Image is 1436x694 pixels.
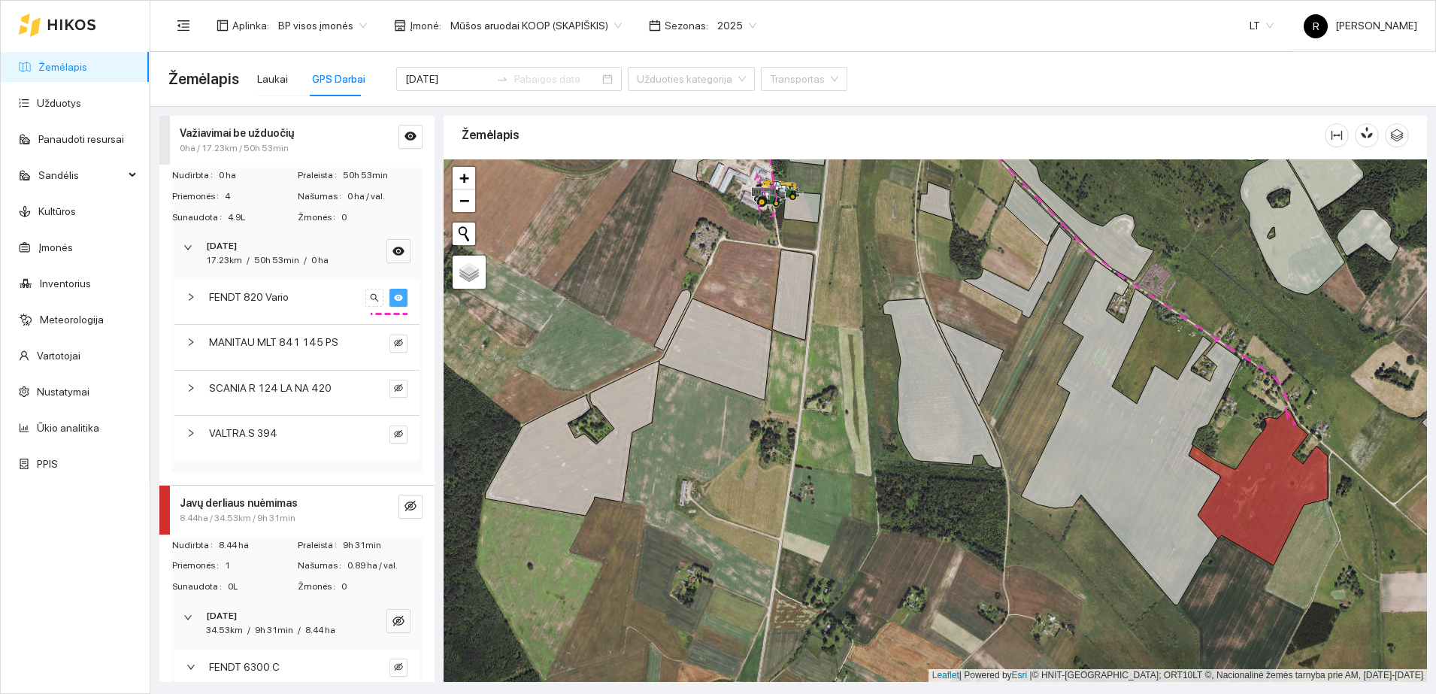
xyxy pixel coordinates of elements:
[177,19,190,32] span: menu-fold
[180,497,298,509] strong: Javų derliaus nuėmimas
[298,211,341,225] span: Žmonės
[389,335,407,353] button: eye-invisible
[410,17,441,34] span: Įmonė :
[347,559,422,573] span: 0.89 ha / val.
[37,386,89,398] a: Nustatymai
[206,625,243,635] span: 34.53km
[172,538,219,553] span: Nudirbta
[405,71,490,87] input: Pradžios data
[1250,14,1274,37] span: LT
[209,334,338,350] span: MANITAU MLT 841 145 PS
[186,662,195,671] span: right
[298,189,347,204] span: Našumas
[278,14,367,37] span: BP visos įmonės
[186,383,195,392] span: right
[180,141,289,156] span: 0ha / 17.23km / 50h 53min
[232,17,269,34] span: Aplinka :
[347,189,422,204] span: 0 ha / val.
[394,20,406,32] span: shop
[496,73,508,85] span: to
[228,580,296,594] span: 0L
[209,289,289,305] span: FENDT 820 Vario
[453,256,486,289] a: Layers
[174,280,420,324] div: FENDT 820 Variosearcheye
[159,486,435,535] div: Javų derliaus nuėmimas8.44ha / 34.53km / 9h 31mineye-invisible
[209,425,277,441] span: VALTRA.S 394
[37,350,80,362] a: Vartotojai
[172,189,225,204] span: Priemonės
[174,416,420,460] div: VALTRA.S 394eye-invisible
[38,205,76,217] a: Kultūros
[389,380,407,398] button: eye-invisible
[1012,670,1028,680] a: Esri
[37,97,81,109] a: Užduotys
[389,659,407,677] button: eye-invisible
[247,625,250,635] span: /
[38,241,73,253] a: Įmonės
[312,71,365,87] div: GPS Darbai
[343,538,422,553] span: 9h 31min
[183,243,192,252] span: right
[389,426,407,444] button: eye-invisible
[40,277,91,289] a: Inventorius
[394,338,403,349] span: eye-invisible
[38,61,87,73] a: Žemėlapis
[459,168,469,187] span: +
[219,168,296,183] span: 0 ha
[254,255,299,265] span: 50h 53min
[298,559,347,573] span: Našumas
[341,580,422,594] span: 0
[386,609,411,633] button: eye-invisible
[298,625,301,635] span: /
[186,429,195,438] span: right
[206,241,237,251] strong: [DATE]
[450,14,622,37] span: Mūšos aruodai KOOP (SKAPIŠKIS)
[453,189,475,212] a: Zoom out
[171,600,423,647] div: [DATE]34.53km/9h 31min/8.44 haeye-invisible
[392,615,404,629] span: eye-invisible
[389,289,407,307] button: eye
[38,160,124,190] span: Sandėlis
[217,20,229,32] span: layout
[168,67,239,91] span: Žemėlapis
[932,670,959,680] a: Leaflet
[394,383,403,394] span: eye-invisible
[172,211,228,225] span: Sunaudota
[174,371,420,415] div: SCANIA R 124 LA NA 420eye-invisible
[219,538,296,553] span: 8.44 ha
[180,127,294,139] strong: Važiavimai be užduočių
[404,500,417,514] span: eye-invisible
[365,289,383,307] button: search
[257,71,288,87] div: Laukai
[459,191,469,210] span: −
[172,559,225,573] span: Priemonės
[37,422,99,434] a: Ūkio analitika
[174,650,420,694] div: FENDT 6300 Ceye-invisible
[929,669,1427,682] div: | Powered by © HNIT-[GEOGRAPHIC_DATA]; ORT10LT ©, Nacionalinė žemės tarnyba prie AM, [DATE]-[DATE]
[370,293,379,304] span: search
[392,245,404,259] span: eye
[453,223,475,245] button: Initiate a new search
[394,429,403,440] span: eye-invisible
[398,125,423,149] button: eye
[37,458,58,470] a: PPIS
[496,73,508,85] span: swap-right
[172,580,228,594] span: Sunaudota
[172,168,219,183] span: Nudirbta
[514,71,599,87] input: Pabaigos data
[206,611,237,621] strong: [DATE]
[462,114,1325,156] div: Žemėlapis
[717,14,756,37] span: 2025
[168,11,198,41] button: menu-fold
[305,625,335,635] span: 8.44 ha
[298,538,343,553] span: Praleista
[1030,670,1032,680] span: |
[1325,123,1349,147] button: column-width
[159,116,435,165] div: Važiavimai be užduočių0ha / 17.23km / 50h 53mineye
[247,255,250,265] span: /
[304,255,307,265] span: /
[225,559,296,573] span: 1
[298,168,343,183] span: Praleista
[343,168,422,183] span: 50h 53min
[225,189,296,204] span: 4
